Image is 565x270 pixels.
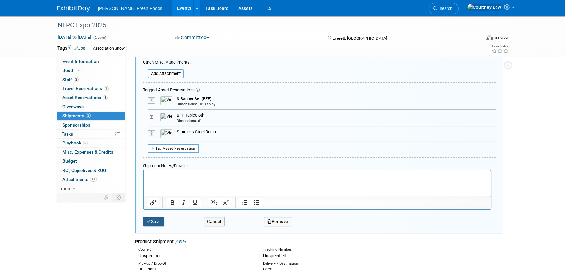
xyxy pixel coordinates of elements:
span: Staff [62,77,79,82]
div: Association Show [91,45,127,52]
button: Subscript [209,198,220,207]
a: Misc. Expenses & Credits [57,148,125,157]
div: Stainless Steel Bucket [177,129,496,135]
div: BFF Tablecloth [177,112,496,118]
a: Remove [148,131,156,136]
span: [DATE] [DATE] [57,34,92,40]
div: Dimensions: 10' Display [177,102,493,107]
td: Personalize Event Tab Strip [100,193,112,202]
span: 1 [104,86,109,91]
div: Shipment Notes/Details: [143,160,491,170]
button: Remove [264,217,292,226]
div: 3-Banner Set (BFF) [177,96,496,102]
button: Tag Asset Reservation [148,144,199,153]
span: Tasks [62,131,73,137]
a: Tasks [57,130,125,139]
span: Unspecified [263,253,286,258]
a: Shipments2 [57,112,125,120]
a: Event Information [57,57,125,66]
span: Budget [62,158,77,164]
button: Insert/edit link [147,198,159,207]
span: Booth [62,68,82,73]
span: Shipments [62,113,91,118]
div: NEPC Expo 2025 [55,20,471,31]
a: Search [429,3,459,14]
div: Other/Misc. Attachments: [143,59,191,67]
span: Playbook [62,140,88,145]
a: more [57,184,125,193]
img: Courtney Law [467,4,501,11]
div: Tagged Asset Reservations: [143,87,496,93]
button: Save [143,217,164,226]
a: Attachments11 [57,175,125,184]
img: View Images [160,112,173,122]
span: 3 [103,95,108,100]
span: 11 [90,177,97,182]
img: ExhibitDay [57,6,90,12]
span: Sponsorships [62,122,90,127]
div: Tracking Number: [263,247,409,252]
a: Asset Reservations3 [57,93,125,102]
a: Travel Reservations1 [57,84,125,93]
img: View Images [160,96,173,105]
span: 6 [83,141,88,145]
span: Attachments [62,177,97,182]
span: to [71,35,78,40]
span: Giveaways [62,104,84,109]
a: Remove [148,98,156,103]
button: Italic [178,198,189,207]
a: Edit [175,239,186,244]
span: Search [437,6,452,11]
a: Staff2 [57,75,125,84]
span: 2 [74,77,79,82]
span: [PERSON_NAME] Fresh Foods [98,6,162,11]
a: Remove [148,115,156,119]
a: Budget [57,157,125,166]
a: Edit [74,46,85,51]
td: Tags [57,45,85,52]
a: Giveaways [57,102,125,111]
a: ROI, Objectives & ROO [57,166,125,175]
button: Cancel [204,217,225,226]
div: Dimensions: 6' [177,118,493,124]
span: Tag Asset Reservation [155,146,195,151]
button: Underline [190,198,201,207]
button: Bullet list [251,198,262,207]
div: In-Person [494,35,509,40]
img: Format-Inperson.png [486,35,493,40]
button: Superscript [220,198,231,207]
span: Everett, [GEOGRAPHIC_DATA] [332,36,387,41]
div: Unspecified [138,252,253,259]
iframe: Rich Text Area [144,170,491,196]
span: (2 days) [93,36,106,40]
span: more [61,186,71,191]
div: Pick-up / Drop-Off: [138,261,253,266]
button: Numbered list [239,198,251,207]
img: View Images [160,129,173,139]
a: Sponsorships [57,121,125,129]
div: Product Shipment [135,238,503,245]
span: Event Information [62,59,99,64]
span: ROI, Objectives & ROO [62,168,106,173]
td: Toggle Event Tabs [112,193,125,202]
div: Courier: [138,247,253,252]
div: Event Rating [491,45,509,48]
div: Delivery / Destination: [263,261,378,266]
div: Event Format [442,34,509,44]
span: Asset Reservations [62,95,108,100]
a: Booth [57,66,125,75]
button: Committed [173,34,212,41]
i: Booth reservation complete [78,68,81,72]
span: 2 [86,113,91,118]
span: Travel Reservations [62,86,109,91]
span: Misc. Expenses & Credits [62,149,113,155]
a: Playbook6 [57,139,125,147]
button: Bold [167,198,178,207]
